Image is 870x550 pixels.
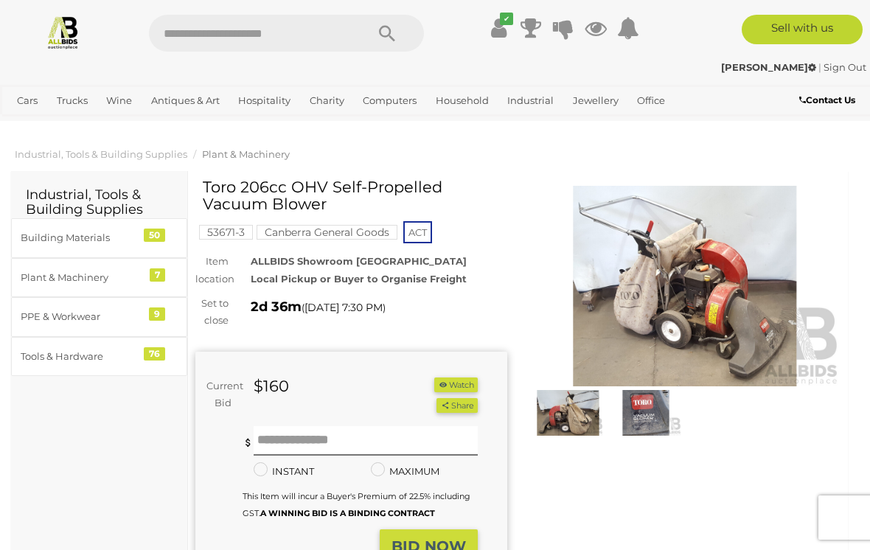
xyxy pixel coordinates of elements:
[610,390,681,436] img: Toro 206cc OHV Self-Propelled Vacuum Blower
[15,148,187,160] a: Industrial, Tools & Building Supplies
[371,463,439,480] label: MAXIMUM
[184,295,240,330] div: Set to close
[243,491,470,518] small: This Item will incur a Buyer's Premium of 22.5% including GST.
[11,337,187,376] a: Tools & Hardware 76
[430,88,495,113] a: Household
[721,61,818,73] a: [PERSON_NAME]
[21,348,142,365] div: Tools & Hardware
[500,13,513,25] i: ✔
[257,225,397,240] mark: Canberra General Goods
[149,307,165,321] div: 9
[350,15,424,52] button: Search
[11,258,187,297] a: Plant & Machinery 7
[100,88,138,113] a: Wine
[11,218,187,257] a: Building Materials 50
[199,225,253,240] mark: 53671-3
[529,186,841,386] img: Toro 206cc OHV Self-Propelled Vacuum Blower
[254,377,289,395] strong: $160
[434,377,477,393] button: Watch
[199,226,253,238] a: 53671-3
[46,15,80,49] img: Allbids.com.au
[11,113,53,137] a: Sports
[818,61,821,73] span: |
[304,301,383,314] span: [DATE] 7:30 PM
[403,221,432,243] span: ACT
[26,188,173,217] h2: Industrial, Tools & Building Supplies
[251,255,467,267] strong: ALLBIDS Showroom [GEOGRAPHIC_DATA]
[144,229,165,242] div: 50
[202,148,290,160] a: Plant & Machinery
[257,226,397,238] a: Canberra General Goods
[824,61,866,73] a: Sign Out
[533,390,604,436] img: Toro 206cc OHV Self-Propelled Vacuum Blower
[195,377,243,412] div: Current Bid
[487,15,509,41] a: ✔
[251,273,467,285] strong: Local Pickup or Buyer to Organise Freight
[799,92,859,108] a: Contact Us
[631,88,671,113] a: Office
[721,61,816,73] strong: [PERSON_NAME]
[21,229,142,246] div: Building Materials
[434,377,477,393] li: Watch this item
[501,88,560,113] a: Industrial
[357,88,422,113] a: Computers
[251,299,302,315] strong: 2d 36m
[260,508,435,518] b: A WINNING BID IS A BINDING CONTRACT
[11,297,187,336] a: PPE & Workwear 9
[203,178,504,212] h1: Toro 206cc OHV Self-Propelled Vacuum Blower
[21,308,142,325] div: PPE & Workwear
[60,113,177,137] a: [GEOGRAPHIC_DATA]
[436,398,477,414] button: Share
[21,269,142,286] div: Plant & Machinery
[567,88,624,113] a: Jewellery
[742,15,863,44] a: Sell with us
[144,347,165,361] div: 76
[51,88,94,113] a: Trucks
[145,88,226,113] a: Antiques & Art
[150,268,165,282] div: 7
[799,94,855,105] b: Contact Us
[11,88,43,113] a: Cars
[254,463,314,480] label: INSTANT
[302,302,386,313] span: ( )
[232,88,296,113] a: Hospitality
[184,253,240,288] div: Item location
[304,88,350,113] a: Charity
